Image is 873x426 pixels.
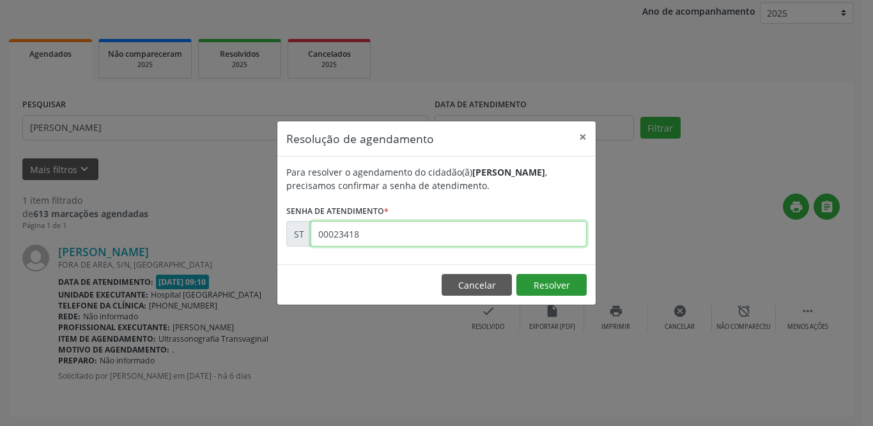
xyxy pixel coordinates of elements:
[286,130,434,147] h5: Resolução de agendamento
[286,221,311,247] div: ST
[286,201,389,221] label: Senha de atendimento
[472,166,545,178] b: [PERSON_NAME]
[442,274,512,296] button: Cancelar
[286,165,587,192] div: Para resolver o agendamento do cidadão(ã) , precisamos confirmar a senha de atendimento.
[516,274,587,296] button: Resolver
[570,121,596,153] button: Close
